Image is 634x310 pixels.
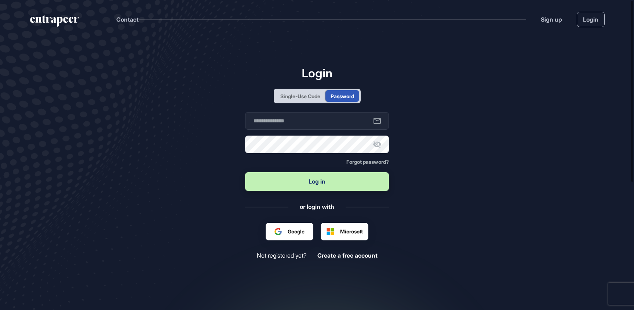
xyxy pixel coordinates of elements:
[245,66,389,80] h1: Login
[541,15,562,24] a: Sign up
[116,15,139,24] button: Contact
[331,92,354,100] div: Password
[340,228,363,235] span: Microsoft
[29,15,80,29] a: entrapeer-logo
[346,159,389,165] a: Forgot password?
[245,172,389,191] button: Log in
[300,203,334,211] div: or login with
[577,12,605,27] a: Login
[280,92,320,100] div: Single-Use Code
[317,252,378,259] a: Create a free account
[257,252,306,259] span: Not registered yet?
